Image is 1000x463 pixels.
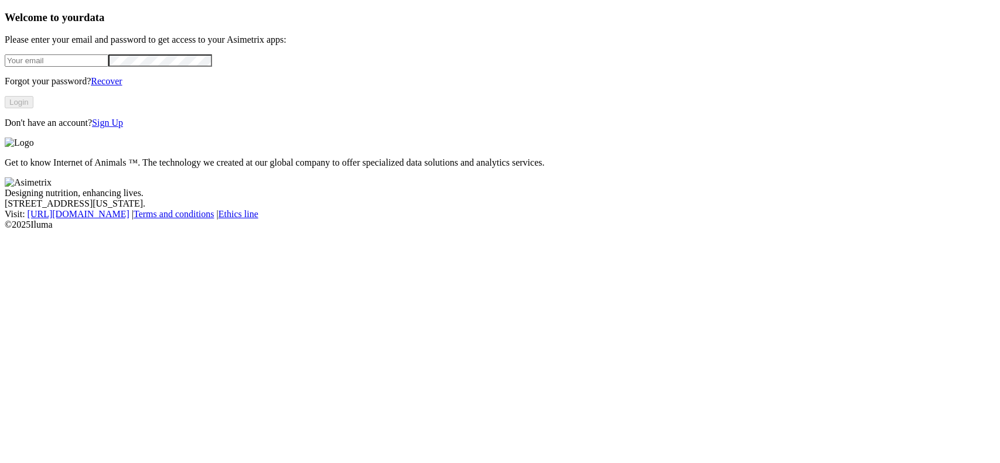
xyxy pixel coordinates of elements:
p: Don't have an account? [5,118,995,128]
p: Please enter your email and password to get access to your Asimetrix apps: [5,35,995,45]
a: Recover [91,76,122,86]
div: [STREET_ADDRESS][US_STATE]. [5,198,995,209]
span: data [84,11,104,23]
img: Asimetrix [5,177,52,188]
input: Your email [5,54,108,67]
div: Visit : | | [5,209,995,220]
button: Login [5,96,33,108]
a: [URL][DOMAIN_NAME] [28,209,129,219]
div: © 2025 Iluma [5,220,995,230]
p: Get to know Internet of Animals ™. The technology we created at our global company to offer speci... [5,157,995,168]
div: Designing nutrition, enhancing lives. [5,188,995,198]
a: Ethics line [219,209,258,219]
h3: Welcome to your [5,11,995,24]
a: Terms and conditions [134,209,214,219]
p: Forgot your password? [5,76,995,87]
a: Sign Up [92,118,123,128]
img: Logo [5,138,34,148]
